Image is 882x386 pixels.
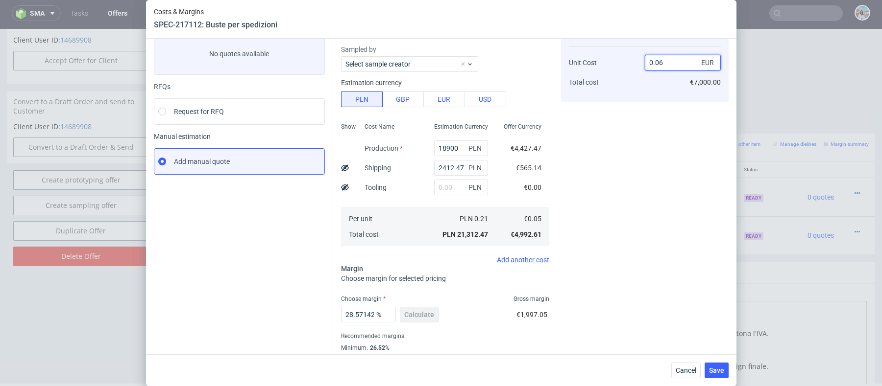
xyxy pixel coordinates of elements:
[154,33,325,75] label: No quotes available
[168,73,288,83] button: Force CRM resync
[330,175,350,182] a: CBMT-1
[345,60,411,68] label: Select sample creator
[598,113,658,118] small: Add line item from VMA
[372,193,408,201] span: SPEC- 217112
[310,154,371,163] span: Buste per spedizioni
[569,59,597,67] span: Unit Cost
[520,149,562,187] td: €0.09
[13,22,148,42] button: Accept Offer for Client
[808,203,834,210] span: 0 quotes
[460,215,488,223] span: PLN 0.21
[524,215,541,223] span: €0.05
[261,261,296,270] a: markdown
[681,187,740,226] td: €8,000.00
[168,30,303,49] td: Reorder
[341,256,549,264] div: Add another cost
[681,149,740,187] td: €4,500.00
[621,149,681,187] td: €0.00
[168,114,184,122] span: Offer
[705,363,729,378] button: Save
[341,265,363,272] span: Margin
[13,6,148,16] p: Client User ID:
[168,49,303,72] td: Duplicate of (Offer ID)
[162,233,875,254] div: Notes displayed below the Offer
[312,50,498,64] input: Only numbers
[258,133,306,149] th: ID
[341,45,549,54] label: Sampled by
[349,230,379,238] span: Total cost
[699,56,719,69] span: EUR
[442,230,488,238] span: PLN 21,312.47
[365,123,394,131] span: Cost Name
[514,295,549,303] span: Gross margin
[60,6,92,16] a: 14689908
[154,20,277,30] header: SPEC-217112: Buste per spedizioni
[306,133,472,149] th: Name
[520,187,562,226] td: €0.08
[174,107,224,116] span: Request for RFQ
[621,187,681,226] td: €0.00
[154,83,325,91] div: RFQs
[466,161,486,175] span: PLN
[368,344,390,352] div: 26.52%
[341,295,386,302] label: Choose margin
[562,149,621,187] td: €4,500.00
[569,78,599,86] span: Total cost
[365,164,391,172] label: Shipping
[721,113,760,118] small: Add other item
[744,165,763,173] span: Ready
[562,133,621,149] th: Net Total
[174,157,230,166] span: Add manual quote
[162,133,258,149] th: Design
[13,141,148,161] a: Create prototyping offer
[504,123,541,131] span: Offer Currency
[171,194,220,219] img: ico-item-custom-a8f9c3db6a5631ce2f509e228e8b95abde266dc4376634de7b166047de09ff05.png
[310,213,350,220] span: Source:
[365,183,387,191] label: Tooling
[171,156,220,181] img: ico-item-custom-a8f9c3db6a5631ce2f509e228e8b95abde266dc4376634de7b166047de09ff05.png
[154,133,325,140] span: Manual estimation
[262,164,285,172] strong: 771741
[365,144,403,152] label: Production
[471,133,519,149] th: Quant.
[349,215,372,223] span: Per unit
[310,175,350,182] span: Source:
[372,155,408,163] span: SPEC- 217111
[330,213,350,220] a: CBMT-1
[452,73,505,83] input: Save
[341,123,356,131] span: Show
[511,144,541,152] span: €4,427.47
[511,230,541,238] span: €4,992.61
[520,133,562,149] th: Unit Price
[808,164,834,172] span: 0 quotes
[341,307,396,322] input: 0.00
[744,204,763,211] span: Ready
[374,308,394,321] span: %
[471,149,519,187] td: 50000
[681,133,740,149] th: Total
[341,354,549,365] div: Average :
[154,8,277,16] span: Costs & Margins
[621,133,681,149] th: Dependencies
[465,91,506,107] button: USD
[548,113,593,118] small: Add PIM line item
[740,133,785,149] th: Status
[824,113,869,118] small: Margin summary
[7,62,154,93] div: Convert to a Draft Order and send to Customer
[310,191,468,222] div: Inter Druk • Custom
[516,164,541,172] span: €565.14
[434,123,488,131] span: Estimation Currency
[690,78,721,86] span: €7,000.00
[663,113,716,118] small: Add custom line item
[341,79,402,87] label: Estimation currency
[341,91,383,107] button: PLN
[773,113,816,118] small: Manage dielines
[341,330,549,342] div: Recommended margins
[524,183,541,191] span: €0.00
[13,192,148,212] a: Duplicate Offer
[471,187,519,226] td: 100000
[341,274,446,282] span: Choose margin for selected pricing
[466,141,486,155] span: PLN
[709,367,724,374] span: Save
[423,91,465,107] button: EUR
